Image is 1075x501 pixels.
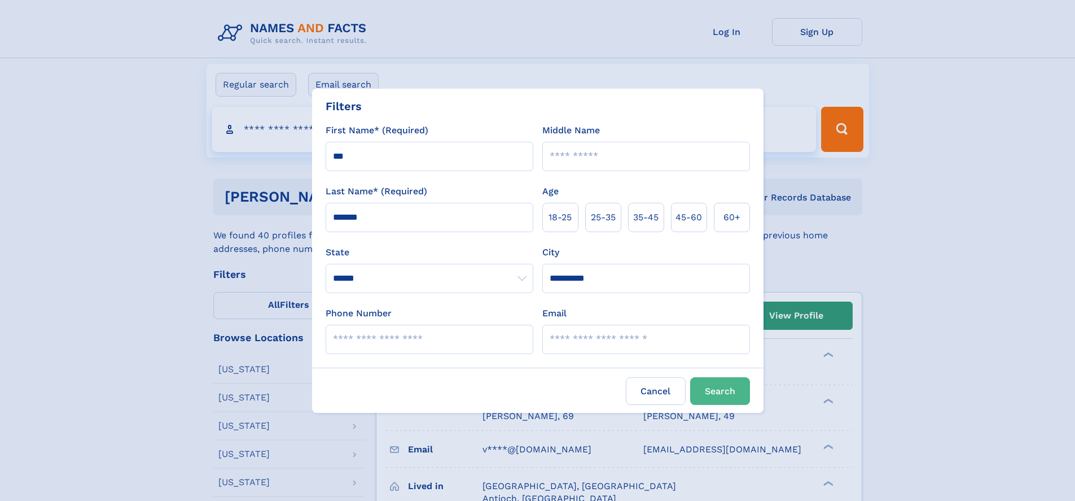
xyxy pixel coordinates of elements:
[326,98,362,115] div: Filters
[326,124,428,137] label: First Name* (Required)
[542,185,559,198] label: Age
[626,377,686,405] label: Cancel
[326,246,533,259] label: State
[542,124,600,137] label: Middle Name
[542,307,567,320] label: Email
[326,185,427,198] label: Last Name* (Required)
[690,377,750,405] button: Search
[723,211,740,224] span: 60+
[675,211,702,224] span: 45‑60
[591,211,616,224] span: 25‑35
[542,246,559,259] label: City
[633,211,659,224] span: 35‑45
[326,307,392,320] label: Phone Number
[549,211,572,224] span: 18‑25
